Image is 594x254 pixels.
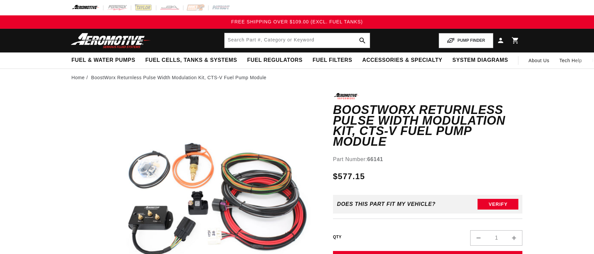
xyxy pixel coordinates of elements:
[72,57,136,64] span: Fuel & Water Pumps
[333,105,523,147] h1: BoostWorx Returnless Pulse Width Modulation Kit, CTS-V Fuel Pump Module
[439,33,493,48] button: PUMP FINDER
[560,57,582,64] span: Tech Help
[357,52,447,68] summary: Accessories & Specialty
[72,74,523,81] nav: breadcrumbs
[333,234,342,240] label: QTY
[231,19,363,24] span: FREE SHIPPING OVER $109.00 (EXCL. FUEL TANKS)
[362,57,442,64] span: Accessories & Specialty
[523,52,554,69] a: About Us
[355,33,370,48] button: search button
[145,57,237,64] span: Fuel Cells, Tanks & Systems
[528,58,549,63] span: About Us
[447,52,513,68] summary: System Diagrams
[91,74,266,81] li: BoostWorx Returnless Pulse Width Modulation Kit, CTS-V Fuel Pump Module
[242,52,307,68] summary: Fuel Regulators
[67,52,141,68] summary: Fuel & Water Pumps
[308,52,357,68] summary: Fuel Filters
[333,170,365,182] span: $577.15
[333,155,523,164] div: Part Number:
[478,199,518,210] button: Verify
[452,57,508,64] span: System Diagrams
[140,52,242,68] summary: Fuel Cells, Tanks & Systems
[69,33,153,48] img: Aeromotive
[247,57,302,64] span: Fuel Regulators
[337,201,436,207] div: Does This part fit My vehicle?
[225,33,370,48] input: Search by Part Number, Category or Keyword
[555,52,587,69] summary: Tech Help
[367,156,383,162] strong: 66141
[72,74,85,81] a: Home
[313,57,352,64] span: Fuel Filters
